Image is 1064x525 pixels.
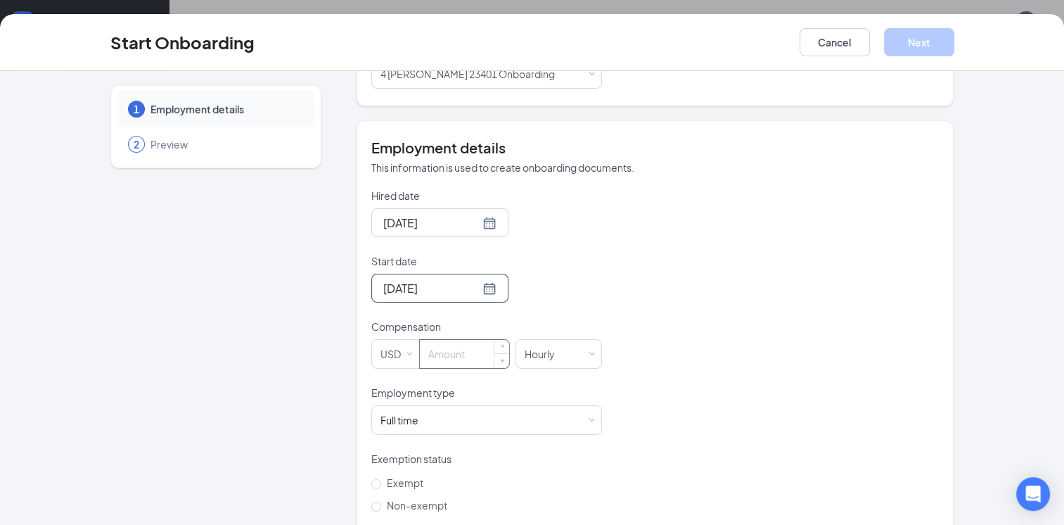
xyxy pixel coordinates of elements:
span: Non-exempt [381,499,453,512]
span: 1 [134,102,139,116]
span: 2 [134,137,139,151]
h3: Start Onboarding [110,30,255,54]
p: Exemption status [371,452,602,466]
p: Compensation [371,320,602,334]
div: Full time [380,413,418,427]
span: Preview [150,137,301,151]
h4: Employment details [371,138,940,158]
span: Employment details [150,102,301,116]
input: Amount [420,340,509,368]
p: This information is used to create onboarding documents. [371,160,940,175]
button: Cancel [800,28,870,56]
p: Employment type [371,386,602,400]
span: Increase Value [494,340,509,354]
p: Start date [371,254,602,268]
div: USD [380,340,411,368]
div: [object Object] [380,60,565,88]
div: Open Intercom Messenger [1016,477,1050,511]
div: [object Object] [380,413,428,427]
input: Sep 22, 2025 [383,279,480,297]
div: Hourly [525,340,565,368]
button: Next [884,28,954,56]
span: 4 [PERSON_NAME] 23401 Onboarding [380,68,555,80]
span: Exempt [381,476,429,489]
span: Decrease Value [494,353,509,367]
input: Sep 16, 2025 [383,214,480,232]
p: Hired date [371,189,602,203]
